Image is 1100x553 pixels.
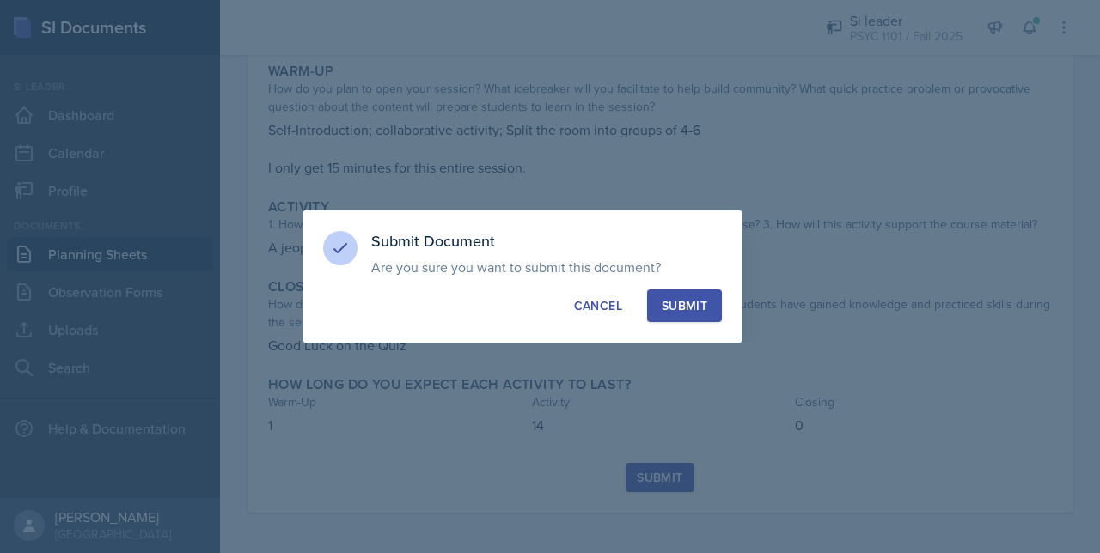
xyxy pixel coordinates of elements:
button: Cancel [559,289,637,322]
h3: Submit Document [371,231,722,252]
button: Submit [647,289,722,322]
div: Cancel [574,297,622,314]
div: Submit [662,297,707,314]
p: Are you sure you want to submit this document? [371,258,722,276]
